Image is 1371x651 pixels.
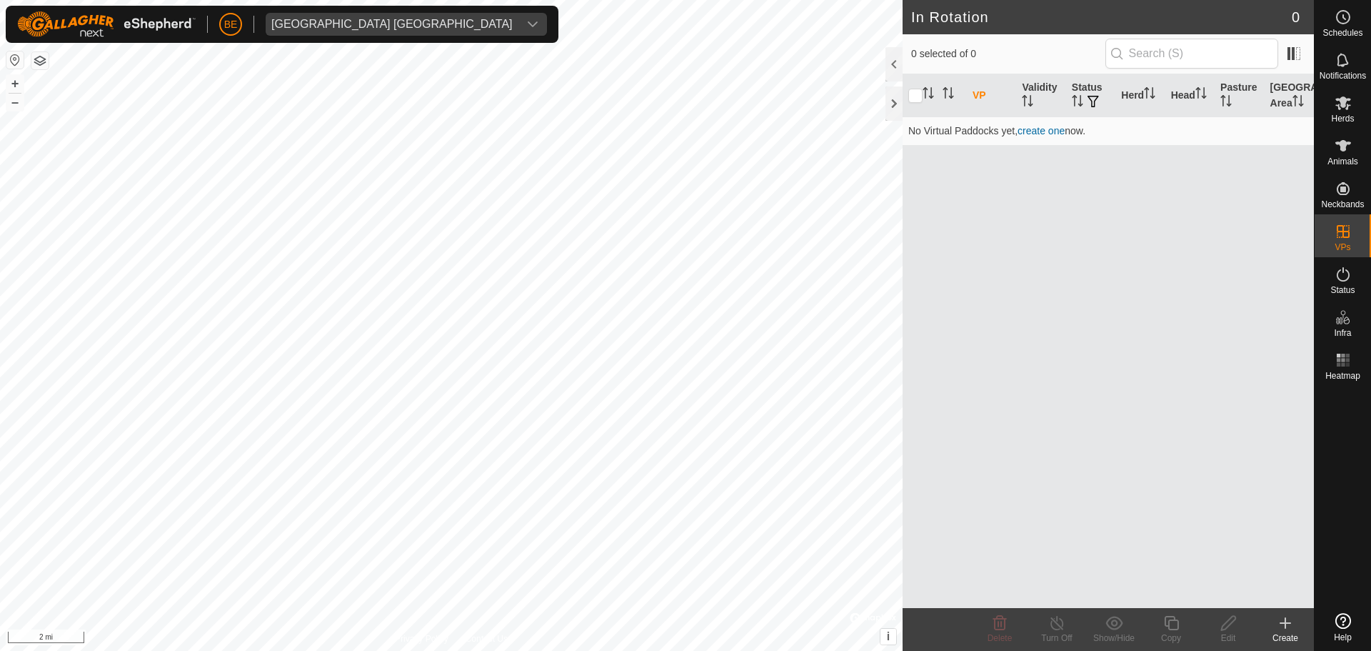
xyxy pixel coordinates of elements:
button: i [880,629,896,645]
span: BE [224,17,238,32]
th: [GEOGRAPHIC_DATA] Area [1265,74,1314,117]
span: Herds [1331,114,1354,123]
button: + [6,75,24,92]
td: No Virtual Paddocks yet, now. [903,116,1314,145]
th: Pasture [1215,74,1264,117]
button: – [6,94,24,111]
a: Privacy Policy [395,632,448,645]
div: dropdown trigger [518,13,547,36]
th: Status [1066,74,1115,117]
a: create one [1018,125,1065,136]
a: Help [1315,607,1371,647]
p-sorticon: Activate to sort [1195,89,1207,101]
h2: In Rotation [911,9,1292,26]
span: Status [1330,286,1355,294]
span: Schedules [1322,29,1362,37]
span: Notifications [1320,71,1366,80]
span: VPs [1335,243,1350,252]
div: [GEOGRAPHIC_DATA] [GEOGRAPHIC_DATA] [271,19,513,30]
div: Create [1257,632,1314,645]
button: Reset Map [6,51,24,69]
span: Heatmap [1325,372,1360,380]
span: Help [1334,633,1352,642]
th: VP [967,74,1016,117]
img: Gallagher Logo [17,11,196,37]
div: Show/Hide [1085,632,1142,645]
p-sorticon: Activate to sort [1022,97,1033,109]
input: Search (S) [1105,39,1278,69]
span: 0 [1292,6,1300,28]
a: Contact Us [466,632,508,645]
p-sorticon: Activate to sort [1072,97,1083,109]
p-sorticon: Activate to sort [1220,97,1232,109]
p-sorticon: Activate to sort [1144,89,1155,101]
button: Map Layers [31,52,49,69]
span: 0 selected of 0 [911,46,1105,61]
th: Validity [1016,74,1065,117]
th: Head [1165,74,1215,117]
span: Olds College Alberta [266,13,518,36]
span: i [887,630,890,642]
span: Delete [988,633,1013,643]
p-sorticon: Activate to sort [923,89,934,101]
span: Neckbands [1321,200,1364,209]
p-sorticon: Activate to sort [943,89,954,101]
th: Herd [1115,74,1165,117]
p-sorticon: Activate to sort [1292,97,1304,109]
div: Copy [1142,632,1200,645]
div: Turn Off [1028,632,1085,645]
span: Animals [1327,157,1358,166]
span: Infra [1334,329,1351,337]
div: Edit [1200,632,1257,645]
